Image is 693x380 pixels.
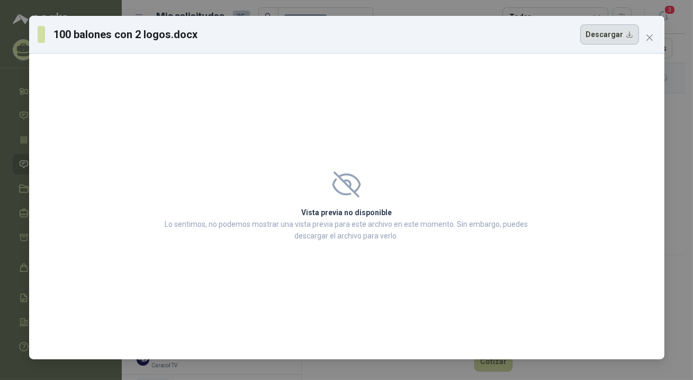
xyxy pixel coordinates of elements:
p: Lo sentimos, no podemos mostrar una vista previa para este archivo en este momento. Sin embargo, ... [162,218,532,242]
span: close [645,33,654,42]
h2: Vista previa no disponible [162,207,532,218]
button: Descargar [580,24,639,45]
button: Close [641,29,658,46]
h3: 100 balones con 2 logos.docx [53,26,199,42]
